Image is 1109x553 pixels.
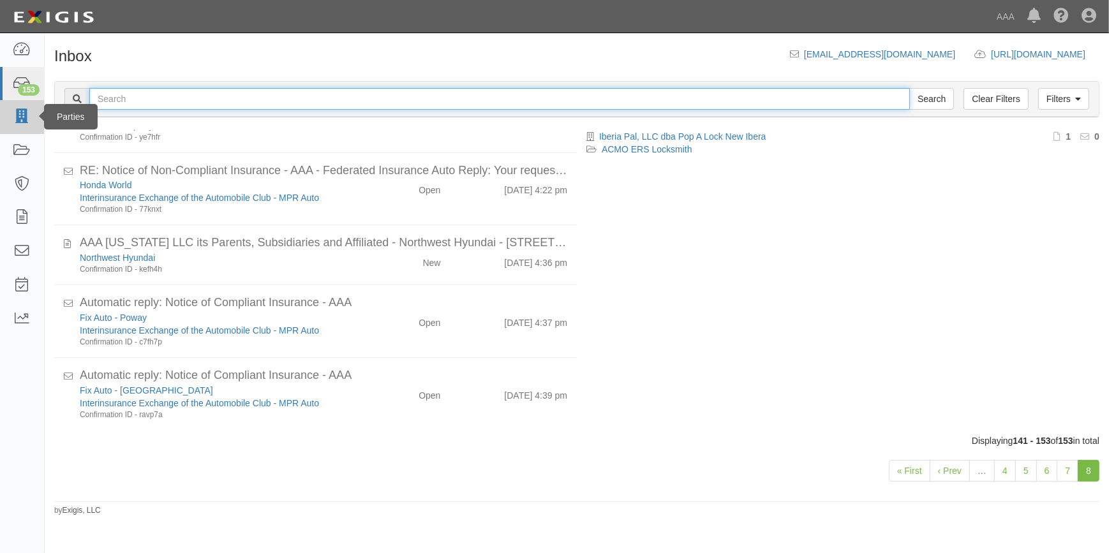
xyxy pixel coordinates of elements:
div: [DATE] 4:39 pm [504,384,567,402]
div: Open [419,311,440,329]
input: Search [89,88,910,110]
a: Northwest Hyundai [80,253,155,263]
a: … [969,460,995,482]
b: 1 [1066,131,1071,142]
a: Interinsurance Exchange of the Automobile Club - MPR Auto [80,193,319,203]
img: logo-5460c22ac91f19d4615b14bd174203de0afe785f0fc80cf4dbbc73dc1793850b.png [10,6,98,29]
a: « First [889,460,930,482]
div: Confirmation ID - kefh4h [80,264,356,275]
a: Interinsurance Exchange of the Automobile Club - MPR Auto [80,398,319,408]
a: 6 [1036,460,1058,482]
a: ACMO ERS Locksmith [602,144,692,154]
a: [EMAIL_ADDRESS][DOMAIN_NAME] [804,49,955,59]
div: Confirmation ID - 77knxt [80,204,356,215]
a: Interinsurance Exchange of the Automobile Club - MPR Auto [80,325,319,335]
div: Northwest Hyundai [80,251,356,264]
a: 4 [994,460,1016,482]
div: [DATE] 4:36 pm [504,251,567,269]
a: Exigis, LLC [63,506,101,515]
a: Honda World [80,180,131,190]
h1: Inbox [54,48,92,64]
a: Preferred Property Vendor [80,121,184,131]
a: [URL][DOMAIN_NAME] [991,49,1099,59]
a: 8 [1078,460,1099,482]
div: [DATE] 4:37 pm [504,311,567,329]
b: 141 - 153 [1013,436,1051,446]
div: [DATE] 4:22 pm [504,179,567,196]
div: Automatic reply: Notice of Compliant Insurance - AAA [80,367,567,384]
b: 153 [1058,436,1073,446]
a: Fix Auto - Poway [80,313,147,323]
a: ‹ Prev [930,460,970,482]
small: by [54,505,101,516]
i: Help Center - Complianz [1053,9,1069,24]
div: Confirmation ID - c7fh7p [80,337,356,348]
a: Filters [1038,88,1089,110]
a: 5 [1015,460,1037,482]
div: Open [419,179,440,196]
div: Confirmation ID - ravp7a [80,409,356,420]
div: Confirmation ID - ye7hfr [80,132,356,143]
a: Clear Filters [964,88,1028,110]
a: Fix Auto - [GEOGRAPHIC_DATA] [80,385,213,395]
div: AAA Texas LLC its Parents, Subsidiaries and Affiliated - Northwest Hyundai - 19120 NW Fwy.pdf [80,235,567,251]
b: 0 [1094,131,1099,142]
div: New [422,251,440,269]
div: 153 [18,84,40,96]
div: Open [419,384,440,402]
div: RE: Notice of Non-Compliant Insurance - AAA - Federated Insurance Auto Reply: Your request has be... [80,163,567,179]
div: Automatic reply: Notice of Compliant Insurance - AAA [80,295,567,311]
a: 7 [1057,460,1078,482]
div: Displaying of in total [45,434,1109,447]
a: Iberia Pal, LLC dba Pop A Lock New Ibera [599,131,766,142]
a: AAA [990,4,1021,29]
div: Parties [44,104,98,129]
input: Search [909,88,954,110]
